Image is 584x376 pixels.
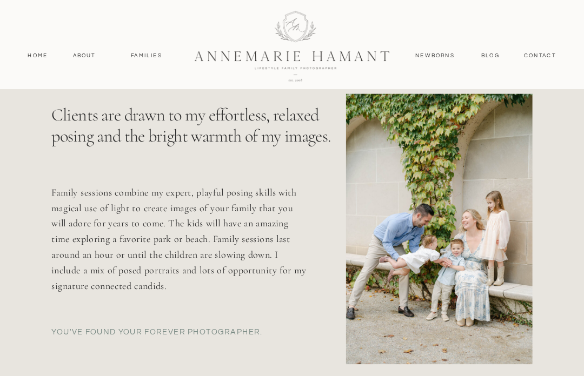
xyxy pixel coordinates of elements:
p: Clients are drawn to my effortless, relaxed posing and the bright warmth of my images. [51,105,334,173]
a: Newborns [412,51,458,60]
a: Families [124,51,168,60]
a: Home [23,51,52,60]
p: YOU'Ve found your forever photographer. [51,327,307,357]
a: contact [519,51,561,60]
p: Family sessions combine my expert, playful posing skills with magical use of light to create imag... [51,185,308,299]
a: Blog [479,51,502,60]
a: About [70,51,98,60]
